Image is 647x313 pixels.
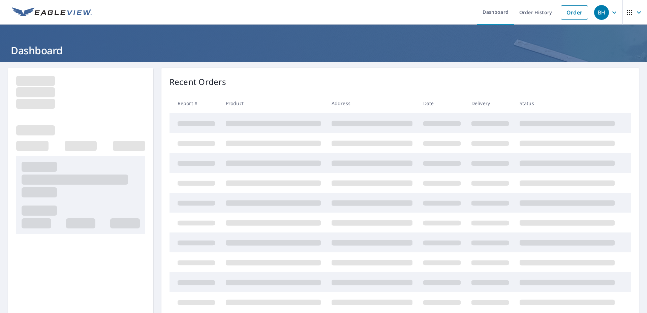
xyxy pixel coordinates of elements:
th: Product [220,93,326,113]
th: Report # [170,93,220,113]
th: Delivery [466,93,514,113]
th: Date [418,93,466,113]
div: BH [594,5,609,20]
th: Status [514,93,620,113]
th: Address [326,93,418,113]
img: EV Logo [12,7,92,18]
h1: Dashboard [8,43,639,57]
a: Order [561,5,588,20]
p: Recent Orders [170,76,226,88]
